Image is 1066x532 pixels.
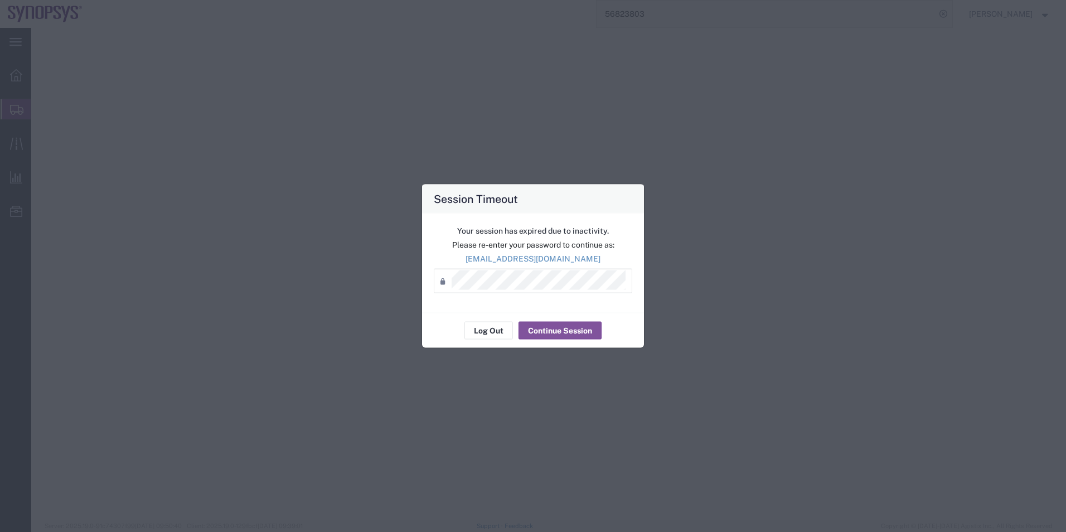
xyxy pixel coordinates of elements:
p: Your session has expired due to inactivity. [434,225,632,237]
h4: Session Timeout [434,191,518,207]
button: Log Out [464,322,513,340]
p: Please re-enter your password to continue as: [434,239,632,251]
p: [EMAIL_ADDRESS][DOMAIN_NAME] [434,253,632,265]
button: Continue Session [519,322,602,340]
